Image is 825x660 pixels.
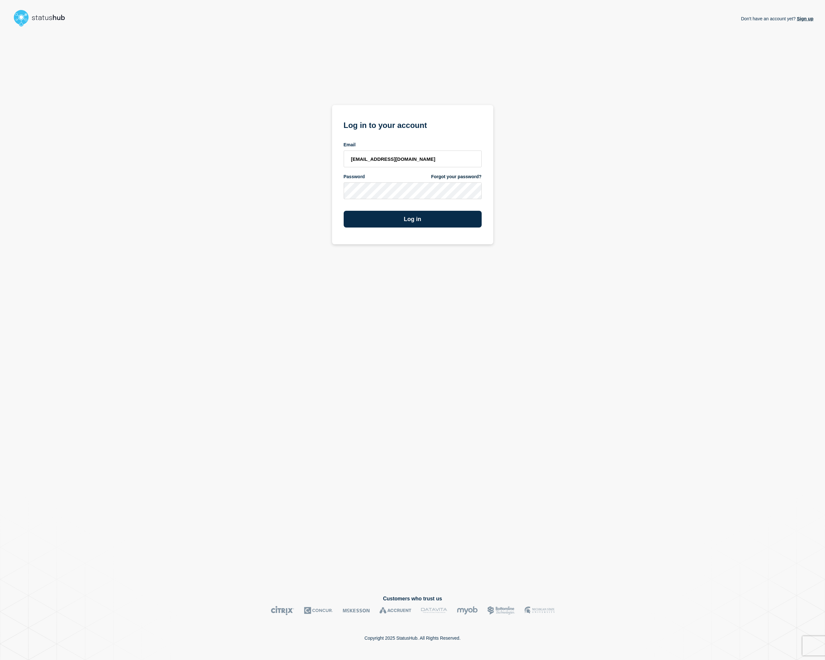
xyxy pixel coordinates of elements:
[344,150,482,167] input: email input
[487,606,515,615] img: Bottomline logo
[421,606,447,615] img: DataVita logo
[271,606,294,615] img: Citrix logo
[796,16,813,21] a: Sign up
[344,174,365,180] span: Password
[431,174,481,180] a: Forgot your password?
[343,606,370,615] img: McKesson logo
[379,606,411,615] img: Accruent logo
[525,606,555,615] img: MSU logo
[12,8,73,28] img: StatusHub logo
[344,119,482,131] h1: Log in to your account
[344,211,482,228] button: Log in
[344,182,482,199] input: password input
[364,636,460,641] p: Copyright 2025 StatusHub. All Rights Reserved.
[12,596,813,602] h2: Customers who trust us
[304,606,333,615] img: Concur logo
[457,606,478,615] img: myob logo
[741,11,813,26] p: Don't have an account yet?
[344,142,356,148] span: Email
